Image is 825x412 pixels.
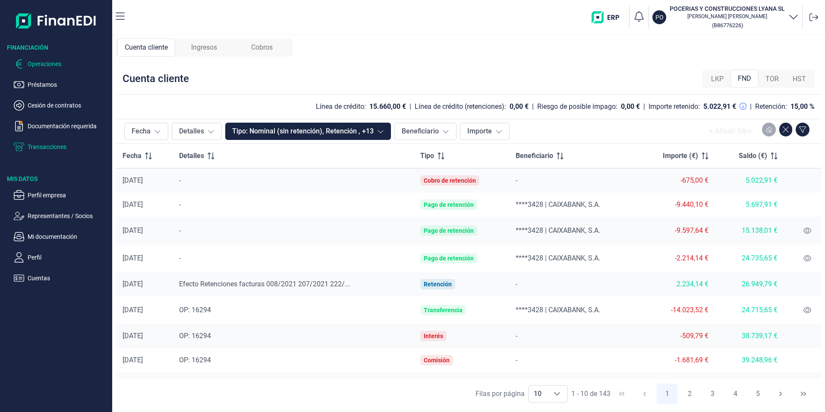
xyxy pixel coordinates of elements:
[532,101,534,112] div: |
[750,101,752,112] div: |
[123,200,165,209] div: [DATE]
[172,123,222,140] button: Detalles
[14,100,109,111] button: Cesión de contratos
[179,200,181,209] span: -
[722,176,778,185] div: 5.022,91 €
[739,151,767,161] span: Saldo (€)
[460,123,510,140] button: Importe
[14,190,109,200] button: Perfil empresa
[793,383,814,404] button: Last Page
[770,383,791,404] button: Next Page
[655,13,664,22] p: PO
[722,200,778,209] div: 5.697,91 €
[722,306,778,314] div: 24.715,65 €
[233,38,291,57] div: Cobros
[516,151,553,161] span: Beneficiario
[123,151,142,161] span: Fecha
[537,102,617,111] div: Riesgo de posible impago:
[124,123,168,140] button: Fecha
[702,383,723,404] button: Page 3
[645,254,708,263] div: -2.214,14 €
[14,79,109,90] button: Préstamos
[592,11,626,23] img: erp
[28,100,109,111] p: Cesión de contratos
[16,7,97,35] img: Logo de aplicación
[704,70,731,88] div: LKP
[175,38,233,57] div: Ingresos
[123,332,165,340] div: [DATE]
[725,383,746,404] button: Page 4
[14,273,109,283] button: Cuentas
[516,356,517,364] span: -
[28,59,109,69] p: Operaciones
[123,280,165,288] div: [DATE]
[516,254,600,262] span: ****3428 | CAIXABANK, S.A.
[394,123,457,140] button: Beneficiario
[611,383,632,404] button: First Page
[748,383,768,404] button: Page 5
[179,226,181,235] span: -
[179,332,211,340] span: OP: 16294
[14,252,109,263] button: Perfil
[516,332,517,340] span: -
[415,102,506,111] div: Línea de crédito (retenciones):
[225,123,391,140] button: Tipo: Nominal (sin retención), Retención , +13
[125,42,168,53] span: Cuenta cliente
[28,211,109,221] p: Representantes / Socios
[645,306,708,314] div: -14.023,52 €
[14,142,109,152] button: Transacciones
[645,356,708,364] div: -1.681,69 €
[14,121,109,131] button: Documentación requerida
[14,59,109,69] button: Operaciones
[251,42,273,53] span: Cobros
[703,102,736,111] div: 5.022,91 €
[634,383,655,404] button: Previous Page
[722,356,778,364] div: 39.248,96 €
[786,70,813,88] div: HST
[28,231,109,242] p: Mi documentación
[645,332,708,340] div: -509,79 €
[738,73,751,84] span: FND
[424,281,452,288] div: Retención
[123,254,165,263] div: [DATE]
[722,226,778,235] div: 15.138,01 €
[191,42,217,53] span: Ingresos
[516,176,517,184] span: -
[516,226,600,235] span: ****3428 | CAIXABANK, S.A.
[424,333,443,339] div: Interés
[790,102,815,111] div: 15,00 %
[645,280,708,288] div: 2.234,14 €
[179,176,181,184] span: -
[28,79,109,90] p: Préstamos
[759,70,786,88] div: TOR
[316,102,366,111] div: Línea de crédito:
[652,4,799,30] button: POPOCERIAS Y CONSTRUCCIONES LYANA SL[PERSON_NAME] [PERSON_NAME](B86776226)
[28,142,109,152] p: Transacciones
[123,72,189,86] div: Cuenta cliente
[670,4,785,13] h3: POCERIAS Y CONSTRUCCIONES LYANA SL
[179,356,211,364] span: OP: 16294
[722,254,778,263] div: 24.735,65 €
[645,200,708,209] div: -9.440,10 €
[14,231,109,242] button: Mi documentación
[179,254,181,262] span: -
[529,386,547,402] span: 10
[712,22,743,29] small: Copiar cif
[28,252,109,263] p: Perfil
[179,306,211,314] span: OP: 16294
[409,101,411,112] div: |
[424,307,463,314] div: Transferencia
[424,255,474,262] div: Pago de retención
[123,306,165,314] div: [DATE]
[621,102,640,111] div: 0,00 €
[643,101,645,112] div: |
[14,211,109,221] button: Representantes / Socios
[722,332,778,340] div: 38.739,17 €
[420,151,434,161] span: Tipo
[123,226,165,235] div: [DATE]
[179,280,350,288] span: Efecto Retenciones facturas 008/2021 207/2021 222/...
[179,151,204,161] span: Detalles
[765,74,779,84] span: TOR
[475,389,525,399] div: Filas por página
[28,190,109,200] p: Perfil empresa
